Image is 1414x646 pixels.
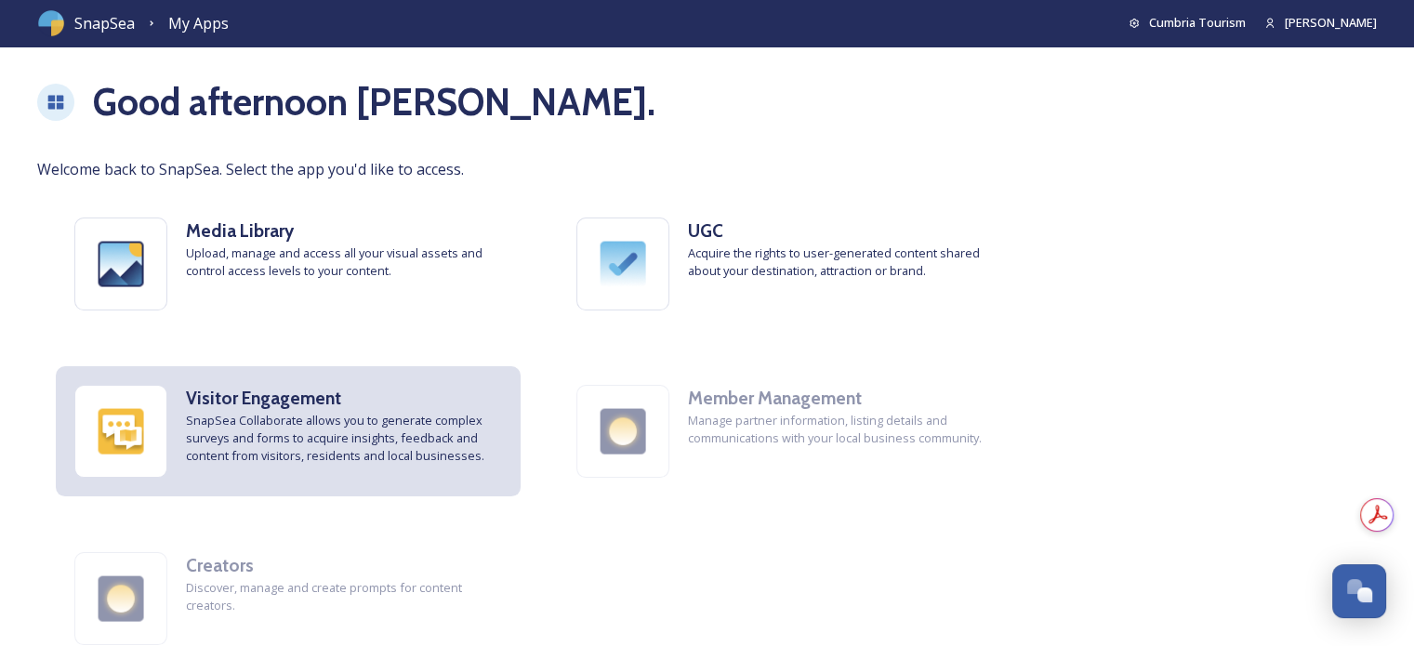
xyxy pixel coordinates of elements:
[75,386,166,477] img: collaborate.png
[168,13,229,33] span: My Apps
[186,219,294,242] strong: Media Library
[186,412,502,466] span: SnapSea Collaborate allows you to generate complex surveys and forms to acquire insights, feedbac...
[186,579,502,614] span: Discover, manage and create prompts for content creators.
[186,554,254,576] strong: Creators
[74,12,135,34] span: SnapSea
[168,12,229,35] a: My Apps
[688,412,1004,447] span: Manage partner information, listing details and communications with your local business community.
[37,180,539,348] a: Media LibraryUpload, manage and access all your visual assets and control access levels to your c...
[577,218,668,310] img: ugc.png
[688,387,862,409] strong: Member Management
[37,158,1377,180] span: Welcome back to SnapSea. Select the app you'd like to access.
[37,348,539,515] a: Visitor EngagementSnapSea Collaborate allows you to generate complex surveys and forms to acquire...
[688,219,723,242] strong: UGC
[1129,14,1246,32] a: Cumbria Tourism
[688,244,1004,280] span: Acquire the rights to user-generated content shared about your destination, attraction or brand.
[1332,564,1386,618] button: Open Chat
[539,348,1041,515] a: Member ManagementManage partner information, listing details and communications with your local b...
[539,180,1041,348] a: UGCAcquire the rights to user-generated content shared about your destination, attraction or brand.
[37,9,65,37] img: snapsea-logo.png
[93,74,655,130] h1: Good afternoon [PERSON_NAME] .
[1285,14,1377,31] span: [PERSON_NAME]
[75,553,166,644] img: partners.png
[75,218,166,310] img: media-library.png
[577,386,668,477] img: partners.png
[186,387,341,409] strong: Visitor Engagement
[1149,14,1246,31] span: Cumbria Tourism
[1246,14,1377,32] a: [PERSON_NAME]
[186,244,502,280] span: Upload, manage and access all your visual assets and control access levels to your content.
